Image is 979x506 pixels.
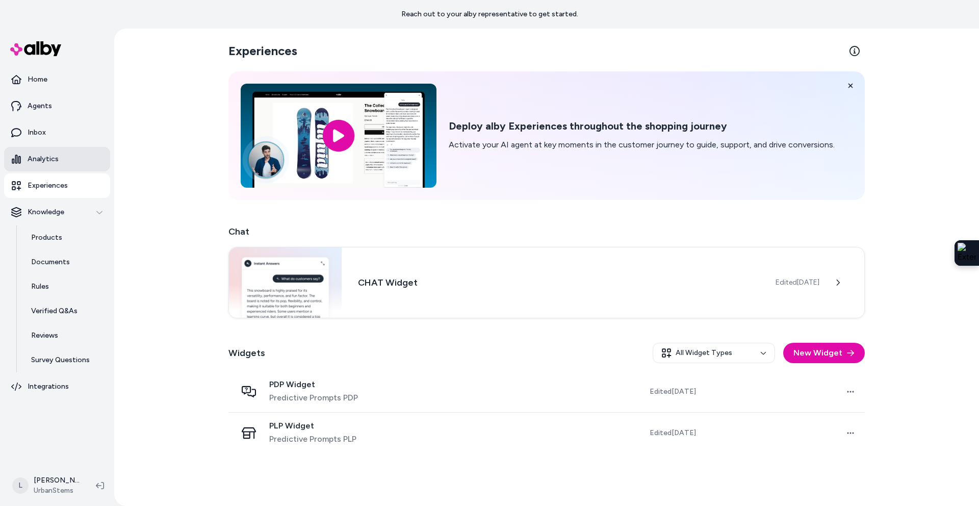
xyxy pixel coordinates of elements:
[653,343,775,363] button: All Widget Types
[4,67,110,92] a: Home
[6,469,88,502] button: L[PERSON_NAME]UrbanStems
[269,421,356,431] span: PLP Widget
[21,250,110,274] a: Documents
[31,306,78,316] p: Verified Q&As
[269,433,356,445] span: Predictive Prompts PLP
[31,233,62,243] p: Products
[28,74,47,85] p: Home
[31,282,49,292] p: Rules
[229,247,342,318] img: Chat widget
[783,343,865,363] button: New Widget
[269,392,358,404] span: Predictive Prompts PDP
[650,387,696,397] span: Edited [DATE]
[4,147,110,171] a: Analytics
[4,94,110,118] a: Agents
[958,243,976,263] img: Extension Icon
[4,200,110,224] button: Knowledge
[31,257,70,267] p: Documents
[28,154,59,164] p: Analytics
[269,380,358,390] span: PDP Widget
[21,274,110,299] a: Rules
[21,348,110,372] a: Survey Questions
[228,346,265,360] h2: Widgets
[650,428,696,438] span: Edited [DATE]
[4,120,110,145] a: Inbox
[28,181,68,191] p: Experiences
[28,128,46,138] p: Inbox
[34,486,80,496] span: UrbanStems
[449,120,835,133] h2: Deploy alby Experiences throughout the shopping journey
[401,9,578,19] p: Reach out to your alby representative to get started.
[21,225,110,250] a: Products
[4,374,110,399] a: Integrations
[228,224,865,239] h2: Chat
[21,299,110,323] a: Verified Q&As
[28,382,69,392] p: Integrations
[10,41,61,56] img: alby Logo
[4,173,110,198] a: Experiences
[34,475,80,486] p: [PERSON_NAME]
[31,355,90,365] p: Survey Questions
[228,43,297,59] h2: Experiences
[449,139,835,151] p: Activate your AI agent at key moments in the customer journey to guide, support, and drive conver...
[358,275,759,290] h3: CHAT Widget
[776,277,819,288] span: Edited [DATE]
[228,247,865,318] a: Chat widgetCHAT WidgetEdited[DATE]
[31,331,58,341] p: Reviews
[28,207,64,217] p: Knowledge
[21,323,110,348] a: Reviews
[12,477,29,494] span: L
[28,101,52,111] p: Agents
